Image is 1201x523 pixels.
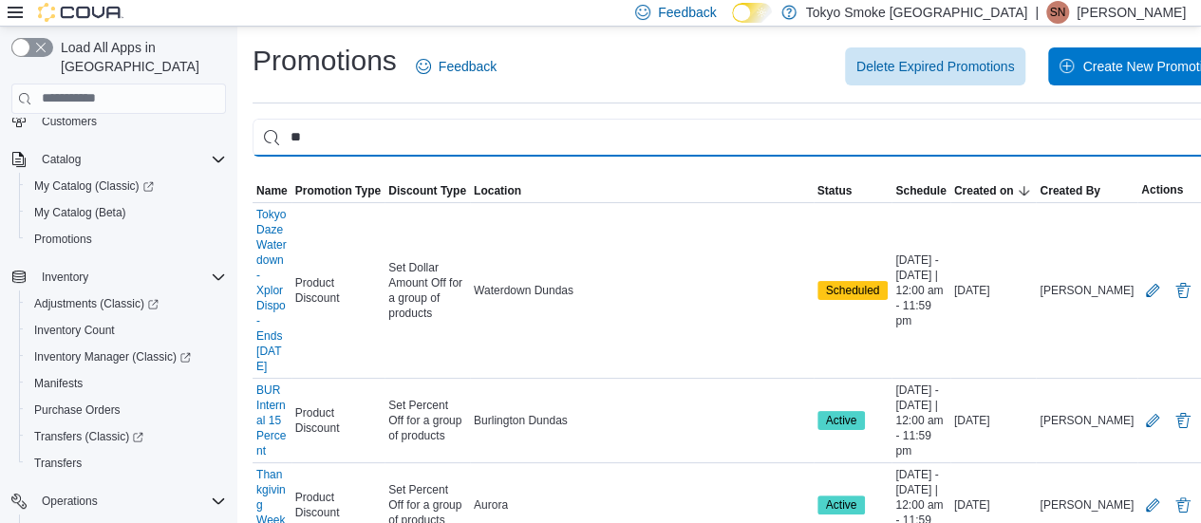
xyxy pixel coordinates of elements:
[27,372,90,395] a: Manifests
[385,394,470,447] div: Set Percent Off for a group of products
[42,270,88,285] span: Inventory
[19,423,234,450] a: Transfers (Classic)
[34,148,226,171] span: Catalog
[27,292,166,315] a: Adjustments (Classic)
[19,397,234,423] button: Purchase Orders
[814,179,892,202] button: Status
[34,109,226,133] span: Customers
[27,228,226,251] span: Promotions
[34,456,82,471] span: Transfers
[27,346,198,368] a: Inventory Manager (Classic)
[806,1,1028,24] p: Tokyo Smoke [GEOGRAPHIC_DATA]
[27,201,134,224] a: My Catalog (Beta)
[34,323,115,338] span: Inventory Count
[256,383,288,458] a: BUR Internal 15 Percent
[4,488,234,514] button: Operations
[27,399,128,421] a: Purchase Orders
[42,114,97,129] span: Customers
[34,148,88,171] button: Catalog
[470,179,814,202] button: Location
[19,226,234,252] button: Promotions
[954,183,1014,198] span: Created on
[950,179,1037,202] button: Created on
[1036,179,1137,202] button: Created By
[295,405,381,436] span: Product Discount
[19,344,234,370] a: Inventory Manager (Classic)
[19,173,234,199] a: My Catalog (Classic)
[256,207,288,374] a: Tokyo Daze Waterdown - Xplor Dispo - Ends [DATE]
[27,292,226,315] span: Adjustments (Classic)
[34,376,83,391] span: Manifests
[295,183,381,198] span: Promotion Type
[1040,497,1134,513] span: [PERSON_NAME]
[38,3,123,22] img: Cova
[817,495,866,514] span: Active
[891,179,949,202] button: Schedule
[1035,1,1039,24] p: |
[1172,409,1194,432] button: Delete Promotion
[817,183,853,198] span: Status
[439,57,497,76] span: Feedback
[895,383,946,458] span: [DATE] - [DATE] | 12:00 am - 11:59 pm
[27,425,151,448] a: Transfers (Classic)
[895,252,946,328] span: [DATE] - [DATE] | 12:00 am - 11:59 pm
[34,232,92,247] span: Promotions
[34,429,143,444] span: Transfers (Classic)
[27,319,122,342] a: Inventory Count
[4,146,234,173] button: Catalog
[19,450,234,476] button: Transfers
[34,205,126,220] span: My Catalog (Beta)
[19,290,234,317] a: Adjustments (Classic)
[34,490,105,513] button: Operations
[1040,183,1099,198] span: Created By
[19,199,234,226] button: My Catalog (Beta)
[34,402,121,418] span: Purchase Orders
[4,264,234,290] button: Inventory
[27,201,226,224] span: My Catalog (Beta)
[1141,409,1164,432] button: Edit Promotion
[295,275,381,306] span: Product Discount
[34,266,226,289] span: Inventory
[732,3,772,23] input: Dark Mode
[27,425,226,448] span: Transfers (Classic)
[34,178,154,194] span: My Catalog (Classic)
[256,183,288,198] span: Name
[817,281,889,300] span: Scheduled
[1141,182,1183,197] span: Actions
[408,47,504,85] a: Feedback
[817,411,866,430] span: Active
[1050,1,1066,24] span: SN
[826,412,857,429] span: Active
[4,107,234,135] button: Customers
[253,42,397,80] h1: Promotions
[27,452,89,475] a: Transfers
[845,47,1026,85] button: Delete Expired Promotions
[474,413,568,428] span: Burlington Dundas
[1172,494,1194,516] button: Delete Promotion
[34,490,226,513] span: Operations
[34,266,96,289] button: Inventory
[27,319,226,342] span: Inventory Count
[27,372,226,395] span: Manifests
[1141,279,1164,302] button: Edit Promotion
[732,23,733,24] span: Dark Mode
[253,179,291,202] button: Name
[34,349,191,364] span: Inventory Manager (Classic)
[826,282,880,299] span: Scheduled
[27,399,226,421] span: Purchase Orders
[895,183,946,198] span: Schedule
[1046,1,1069,24] div: Stephanie Neblett
[950,279,1037,302] div: [DATE]
[27,452,226,475] span: Transfers
[53,38,226,76] span: Load All Apps in [GEOGRAPHIC_DATA]
[385,256,470,325] div: Set Dollar Amount Off for a group of products
[34,110,104,133] a: Customers
[42,494,98,509] span: Operations
[1141,494,1164,516] button: Edit Promotion
[291,179,385,202] button: Promotion Type
[1172,279,1194,302] button: Delete Promotion
[1040,283,1134,298] span: [PERSON_NAME]
[295,490,381,520] span: Product Discount
[474,283,573,298] span: Waterdown Dundas
[388,183,466,198] span: Discount Type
